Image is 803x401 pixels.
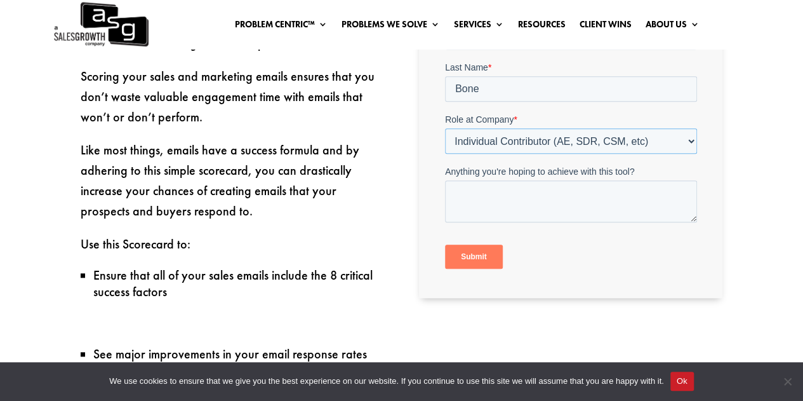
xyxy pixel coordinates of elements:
[93,267,384,300] li: Ensure that all of your sales emails include the 8 critical success factors
[517,20,565,34] a: Resources
[93,346,384,362] li: See major improvements in your email response rates
[645,20,699,34] a: About Us
[81,234,384,267] p: Use this Scorecard to:
[341,20,439,34] a: Problems We Solve
[109,375,663,388] span: We use cookies to ensure that we give you the best experience on our website. If you continue to ...
[579,20,631,34] a: Client Wins
[81,140,384,234] p: Like most things, emails have a success formula and by adhering to this simple scorecard, you can...
[670,372,694,391] button: Ok
[781,375,793,388] span: No
[81,66,384,140] p: Scoring your sales and marketing emails ensures that you don’t waste valuable engagement time wit...
[453,20,503,34] a: Services
[234,20,327,34] a: Problem Centric™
